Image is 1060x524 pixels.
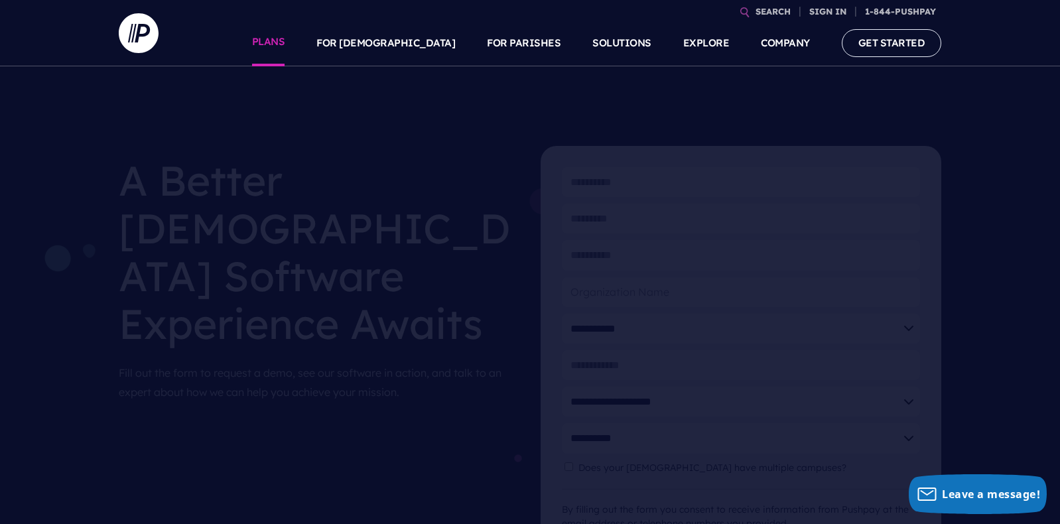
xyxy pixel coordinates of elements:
[592,20,651,66] a: SOLUTIONS
[683,20,730,66] a: EXPLORE
[842,29,942,56] a: GET STARTED
[942,487,1040,501] span: Leave a message!
[761,20,810,66] a: COMPANY
[487,20,561,66] a: FOR PARISHES
[316,20,455,66] a: FOR [DEMOGRAPHIC_DATA]
[909,474,1047,514] button: Leave a message!
[252,20,285,66] a: PLANS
